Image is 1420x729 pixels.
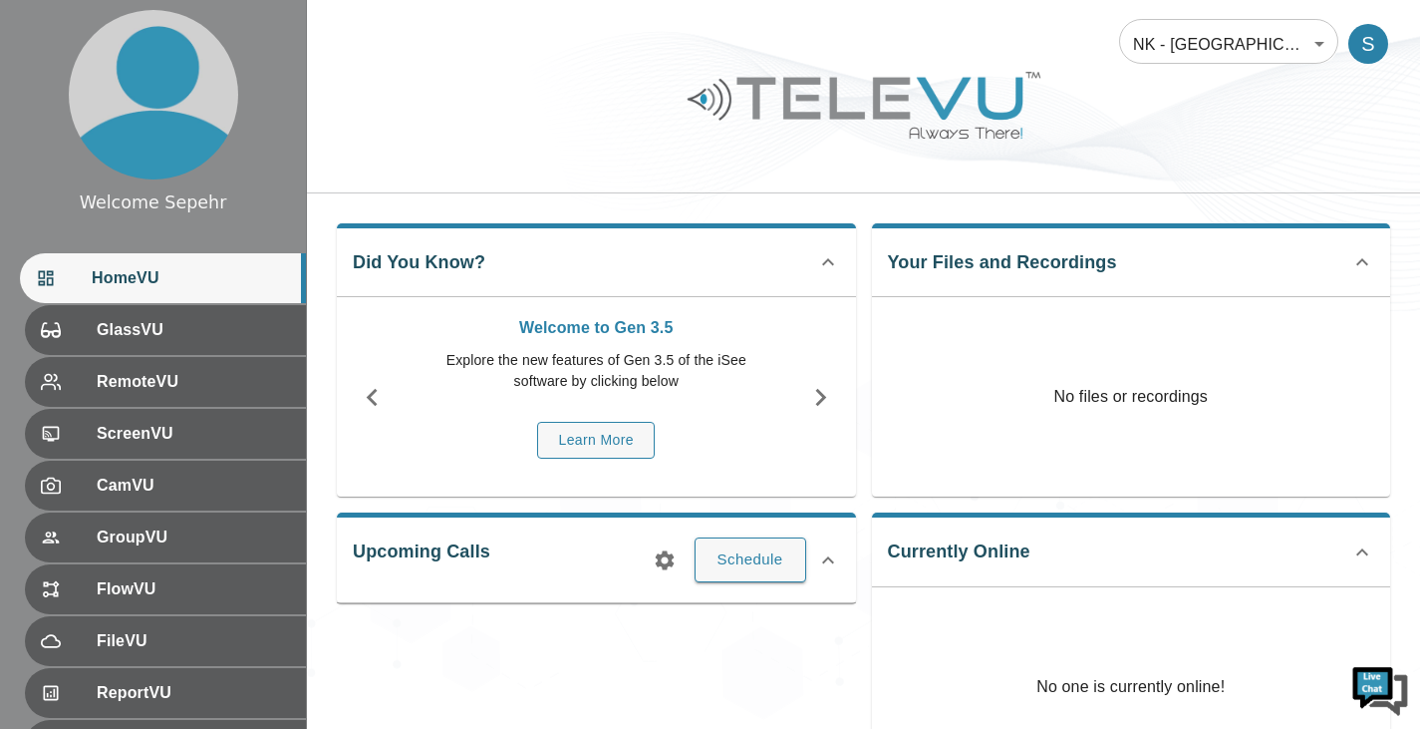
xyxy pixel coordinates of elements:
[25,668,306,718] div: ReportVU
[418,316,775,340] p: Welcome to Gen 3.5
[25,513,306,562] div: GroupVU
[97,318,290,342] span: GlassVU
[25,409,306,459] div: ScreenVU
[25,357,306,407] div: RemoteVU
[695,538,806,581] button: Schedule
[25,616,306,666] div: FileVU
[1348,24,1388,64] div: S
[97,370,290,394] span: RemoteVU
[537,422,655,459] button: Learn More
[872,297,1391,497] p: No files or recordings
[1350,659,1410,719] img: Chat Widget
[97,422,290,446] span: ScreenVU
[97,526,290,549] span: GroupVU
[97,474,290,498] span: CamVU
[25,564,306,614] div: FlowVU
[25,305,306,355] div: GlassVU
[80,189,227,215] div: Welcome Sepehr
[97,629,290,653] span: FileVU
[97,577,290,601] span: FlowVU
[685,64,1043,147] img: Logo
[25,461,306,511] div: CamVU
[69,10,238,180] img: profile.png
[92,266,290,290] span: HomeVU
[97,681,290,705] span: ReportVU
[20,253,306,303] div: HomeVU
[1119,16,1338,72] div: NK - [GEOGRAPHIC_DATA] - [PERSON_NAME]
[418,350,775,392] p: Explore the new features of Gen 3.5 of the iSee software by clicking below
